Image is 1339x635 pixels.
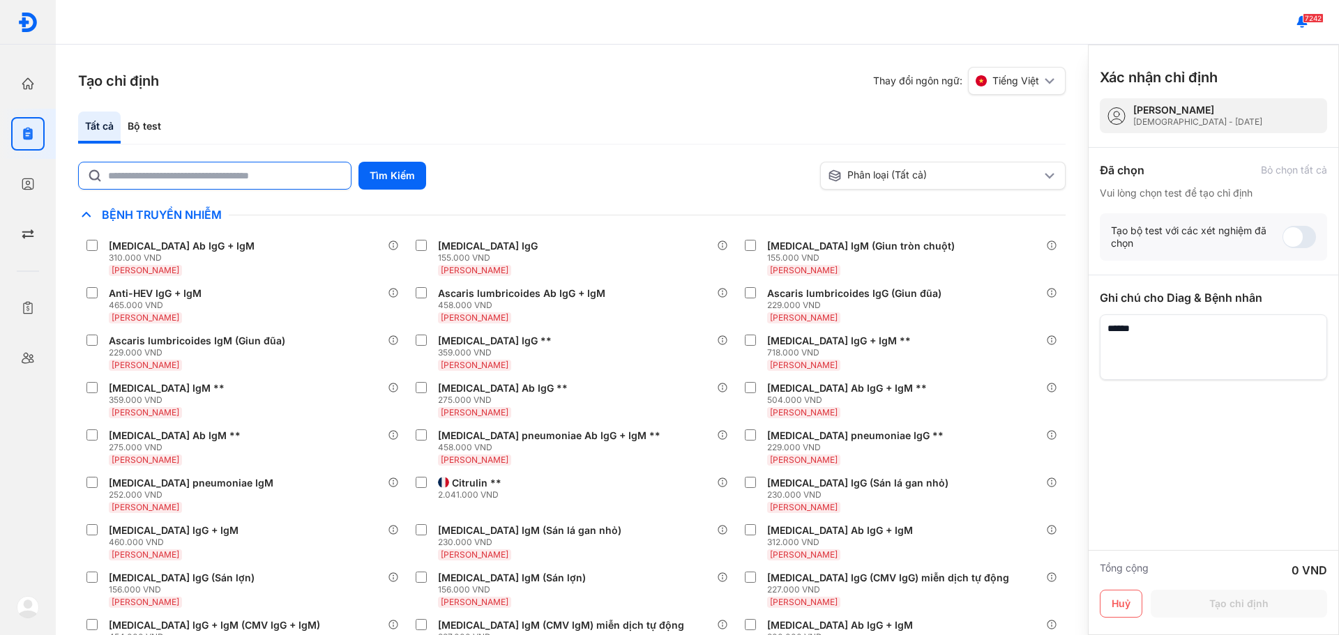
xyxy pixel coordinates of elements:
div: Ascaris lumbricoides Ab IgG + IgM [438,287,605,300]
div: Phân loại (Tất cả) [828,169,1041,183]
button: Huỷ [1100,590,1142,618]
div: [DEMOGRAPHIC_DATA] - [DATE] [1133,116,1262,128]
span: [PERSON_NAME] [770,454,838,465]
div: 275.000 VND [438,395,573,406]
div: 0 VND [1292,562,1327,579]
div: [MEDICAL_DATA] pneumoniae Ab IgG + IgM ** [438,429,660,442]
span: Bệnh Truyền Nhiễm [95,208,229,222]
span: [PERSON_NAME] [112,454,179,465]
div: [MEDICAL_DATA] IgM (Giun tròn chuột) [767,240,955,252]
div: 275.000 VND [109,442,246,453]
div: 252.000 VND [109,489,279,500]
span: [PERSON_NAME] [770,265,838,275]
div: Anti-HEV IgG + IgM [109,287,202,300]
img: logo [17,596,39,618]
div: 229.000 VND [767,442,949,453]
div: [MEDICAL_DATA] IgM (CMV IgM) miễn dịch tự động [438,619,684,632]
div: 359.000 VND [438,347,557,358]
span: [PERSON_NAME] [112,549,179,560]
span: Tiếng Việt [992,75,1039,87]
div: [MEDICAL_DATA] IgM ** [109,382,225,395]
div: [MEDICAL_DATA] IgM (Sán lá gan nhỏ) [438,524,621,537]
span: [PERSON_NAME] [112,312,179,323]
div: 504.000 VND [767,395,932,406]
h3: Tạo chỉ định [78,71,159,91]
span: [PERSON_NAME] [770,549,838,560]
span: [PERSON_NAME] [441,407,508,418]
span: [PERSON_NAME] [112,597,179,607]
div: 227.000 VND [767,584,1015,595]
div: Ascaris lumbricoides IgG (Giun đũa) [767,287,941,300]
div: [MEDICAL_DATA] IgG + IgM [109,524,239,537]
div: [MEDICAL_DATA] IgG + IgM ** [767,335,911,347]
span: [PERSON_NAME] [441,312,508,323]
div: Bộ test [121,112,168,144]
div: 229.000 VND [109,347,291,358]
div: [MEDICAL_DATA] Ab IgG ** [438,382,568,395]
div: Đã chọn [1100,162,1144,178]
div: Vui lòng chọn test để tạo chỉ định [1100,187,1327,199]
span: [PERSON_NAME] [770,360,838,370]
div: 312.000 VND [767,537,918,548]
img: logo [17,12,38,33]
div: [MEDICAL_DATA] pneumoniae IgG ** [767,429,944,442]
div: [MEDICAL_DATA] IgM (Sán lợn) [438,572,586,584]
div: [MEDICAL_DATA] IgG (Sán lợn) [109,572,255,584]
div: Tất cả [78,112,121,144]
div: Tổng cộng [1100,562,1149,579]
div: Thay đổi ngôn ngữ: [873,67,1066,95]
div: [MEDICAL_DATA] IgG + IgM (CMV IgG + IgM) [109,619,320,632]
div: 465.000 VND [109,300,207,311]
div: 460.000 VND [109,537,244,548]
div: [MEDICAL_DATA] Ab IgG + IgM [767,619,913,632]
div: [MEDICAL_DATA] Ab IgG + IgM [109,240,255,252]
div: 155.000 VND [767,252,960,263]
button: Tạo chỉ định [1151,590,1327,618]
span: [PERSON_NAME] [112,407,179,418]
span: [PERSON_NAME] [112,360,179,370]
h3: Xác nhận chỉ định [1100,68,1218,87]
div: [MEDICAL_DATA] IgG (Sán lá gan nhỏ) [767,477,948,489]
div: 156.000 VND [109,584,260,595]
span: [PERSON_NAME] [441,265,508,275]
div: 2.041.000 VND [438,489,507,500]
div: [MEDICAL_DATA] IgG ** [438,335,552,347]
span: 7242 [1303,13,1324,23]
div: Citrulin ** [452,477,501,489]
span: [PERSON_NAME] [770,597,838,607]
span: [PERSON_NAME] [112,265,179,275]
div: [MEDICAL_DATA] pneumoniae IgM [109,477,273,489]
button: Tìm Kiếm [358,162,426,190]
div: [MEDICAL_DATA] Ab IgG + IgM [767,524,913,537]
span: [PERSON_NAME] [441,549,508,560]
div: Tạo bộ test với các xét nghiệm đã chọn [1111,224,1283,250]
div: Bỏ chọn tất cả [1261,164,1327,176]
div: 229.000 VND [767,300,947,311]
div: 230.000 VND [767,489,954,500]
span: [PERSON_NAME] [441,360,508,370]
div: 230.000 VND [438,537,627,548]
div: 458.000 VND [438,442,666,453]
div: [MEDICAL_DATA] IgG [438,240,538,252]
div: 458.000 VND [438,300,611,311]
span: [PERSON_NAME] [441,597,508,607]
div: 310.000 VND [109,252,260,263]
span: [PERSON_NAME] [770,407,838,418]
div: Ascaris lumbricoides IgM (Giun đũa) [109,335,285,347]
span: [PERSON_NAME] [441,454,508,465]
span: [PERSON_NAME] [770,312,838,323]
span: [PERSON_NAME] [770,502,838,512]
div: 155.000 VND [438,252,543,263]
div: 156.000 VND [438,584,591,595]
div: [MEDICAL_DATA] IgG (CMV IgG) miễn dịch tự động [767,572,1009,584]
div: Ghi chú cho Diag & Bệnh nhân [1100,289,1327,306]
div: [MEDICAL_DATA] Ab IgM ** [109,429,241,442]
div: [PERSON_NAME] [1133,104,1262,116]
div: 718.000 VND [767,347,916,358]
span: [PERSON_NAME] [112,502,179,512]
div: 359.000 VND [109,395,230,406]
div: [MEDICAL_DATA] Ab IgG + IgM ** [767,382,927,395]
